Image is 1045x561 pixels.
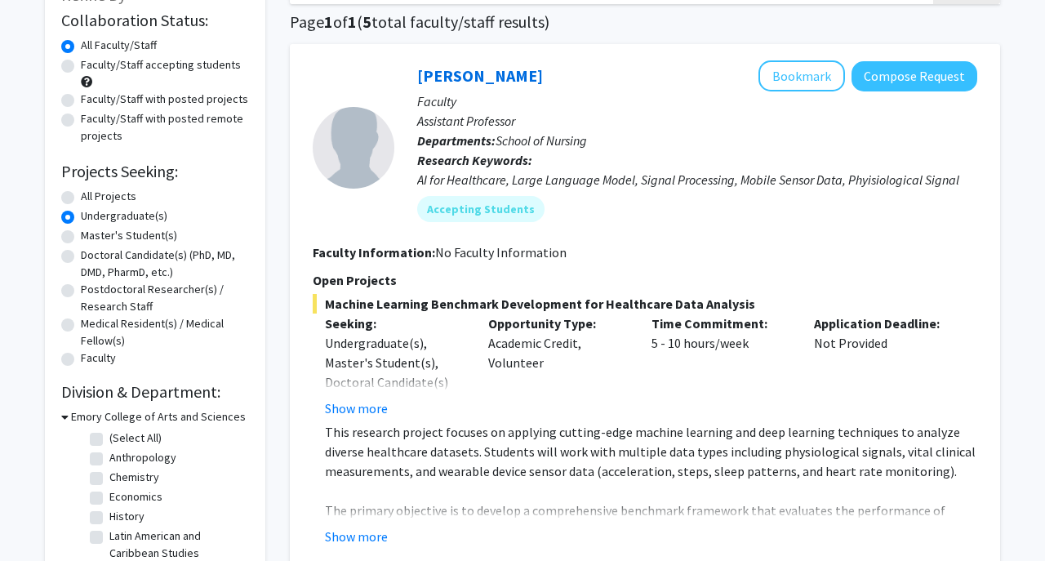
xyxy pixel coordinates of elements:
span: 1 [324,11,333,32]
span: 5 [362,11,371,32]
h1: Page of ( total faculty/staff results) [290,12,1000,32]
span: School of Nursing [496,132,587,149]
mat-chip: Accepting Students [417,196,545,222]
div: AI for Healthcare, Large Language Model, Signal Processing, Mobile Sensor Data, Phyisiological Si... [417,170,977,189]
div: 5 - 10 hours/week [639,314,803,418]
button: Show more [325,527,388,546]
p: This research project focuses on applying cutting-edge machine learning and deep learning techniq... [325,422,977,481]
h2: Division & Department: [61,382,249,402]
button: Compose Request to Runze Yan [852,61,977,91]
label: Economics [109,488,162,505]
label: Faculty [81,350,116,367]
button: Add Runze Yan to Bookmarks [758,60,845,91]
label: Undergraduate(s) [81,207,167,225]
p: Open Projects [313,270,977,290]
label: Faculty/Staff with posted projects [81,91,248,108]
h3: Emory College of Arts and Sciences [71,408,246,425]
label: Faculty/Staff with posted remote projects [81,110,249,145]
label: All Faculty/Staff [81,37,157,54]
h2: Collaboration Status: [61,11,249,30]
label: Doctoral Candidate(s) (PhD, MD, DMD, PharmD, etc.) [81,247,249,281]
h2: Projects Seeking: [61,162,249,181]
p: Application Deadline: [814,314,953,333]
div: Academic Credit, Volunteer [476,314,639,418]
label: Faculty/Staff accepting students [81,56,241,73]
span: 1 [348,11,357,32]
button: Show more [325,398,388,418]
div: Undergraduate(s), Master's Student(s), Doctoral Candidate(s) (PhD, MD, DMD, PharmD, etc.) [325,333,464,431]
p: Seeking: [325,314,464,333]
p: Time Commitment: [651,314,790,333]
p: Faculty [417,91,977,111]
label: Medical Resident(s) / Medical Fellow(s) [81,315,249,350]
label: (Select All) [109,430,162,447]
label: Anthropology [109,449,176,466]
span: No Faculty Information [435,244,567,260]
b: Research Keywords: [417,152,532,168]
p: Assistant Professor [417,111,977,131]
div: Not Provided [802,314,965,418]
label: Master's Student(s) [81,227,177,244]
label: All Projects [81,188,136,205]
label: History [109,508,145,525]
a: [PERSON_NAME] [417,65,543,86]
label: Postdoctoral Researcher(s) / Research Staff [81,281,249,315]
b: Faculty Information: [313,244,435,260]
b: Departments: [417,132,496,149]
p: Opportunity Type: [488,314,627,333]
iframe: Chat [12,488,69,549]
span: Machine Learning Benchmark Development for Healthcare Data Analysis [313,294,977,314]
label: Chemistry [109,469,159,486]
